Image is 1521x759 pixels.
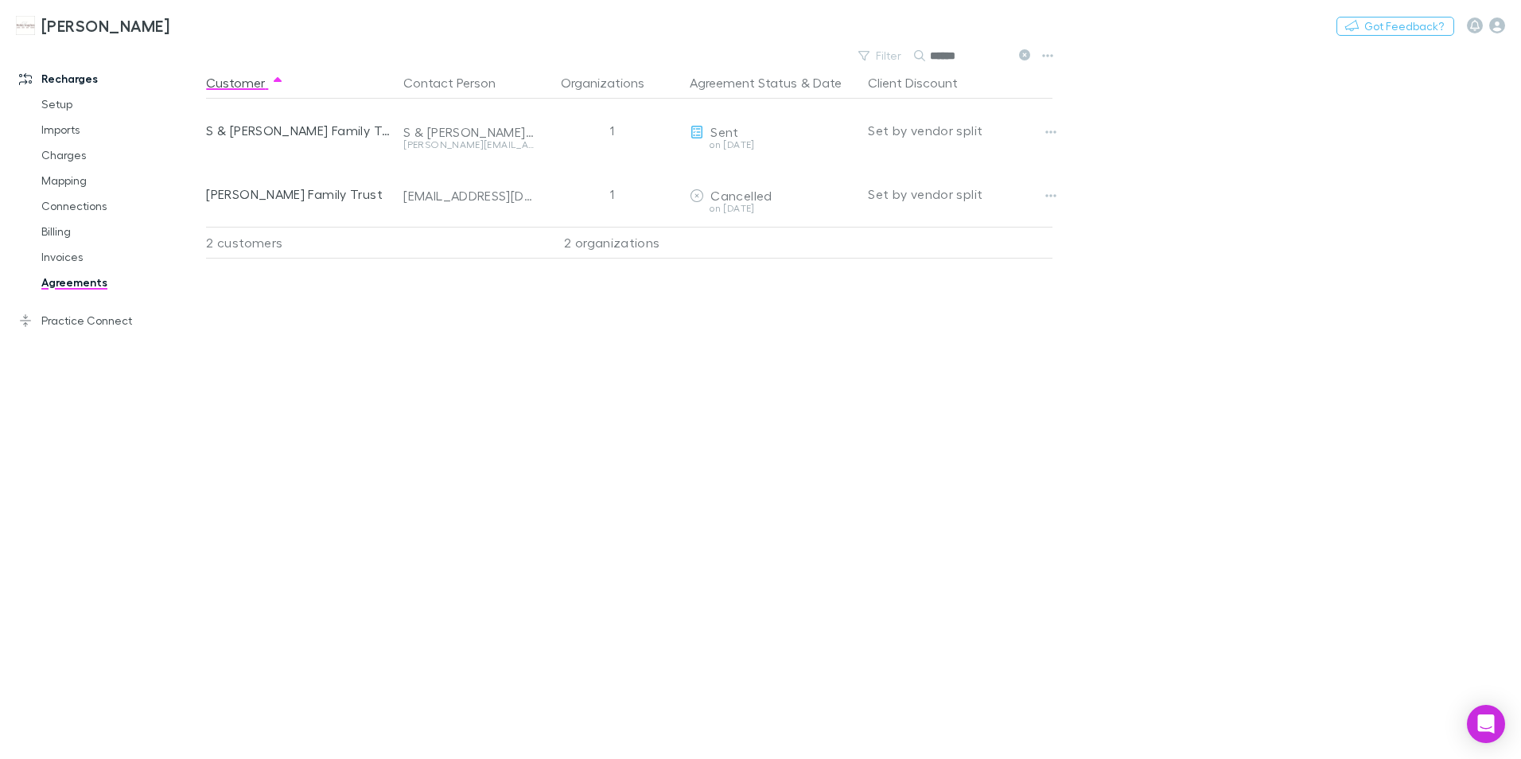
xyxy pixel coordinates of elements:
[868,99,1052,162] div: Set by vendor split
[403,67,515,99] button: Contact Person
[690,67,797,99] button: Agreement Status
[16,16,35,35] img: Hales Douglass's Logo
[25,91,215,117] a: Setup
[690,67,855,99] div: &
[3,308,215,333] a: Practice Connect
[540,162,683,226] div: 1
[1336,17,1454,36] button: Got Feedback?
[25,270,215,295] a: Agreements
[206,99,391,162] div: S & [PERSON_NAME] Family Trust
[540,99,683,162] div: 1
[540,227,683,259] div: 2 organizations
[403,124,534,140] div: S & [PERSON_NAME] Family Trust
[403,140,534,150] div: [PERSON_NAME][EMAIL_ADDRESS][DOMAIN_NAME]
[690,204,855,213] div: on [DATE]
[1467,705,1505,743] div: Open Intercom Messenger
[6,6,179,45] a: [PERSON_NAME]
[813,67,842,99] button: Date
[868,162,1052,226] div: Set by vendor split
[25,142,215,168] a: Charges
[403,188,534,204] div: [EMAIL_ADDRESS][DOMAIN_NAME]
[206,227,397,259] div: 2 customers
[25,168,215,193] a: Mapping
[25,193,215,219] a: Connections
[206,162,391,226] div: [PERSON_NAME] Family Trust
[850,46,911,65] button: Filter
[25,117,215,142] a: Imports
[3,66,215,91] a: Recharges
[710,188,772,203] span: Cancelled
[561,67,663,99] button: Organizations
[25,219,215,244] a: Billing
[690,140,855,150] div: on [DATE]
[710,124,738,139] span: Sent
[868,67,977,99] button: Client Discount
[41,16,169,35] h3: [PERSON_NAME]
[206,67,284,99] button: Customer
[25,244,215,270] a: Invoices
